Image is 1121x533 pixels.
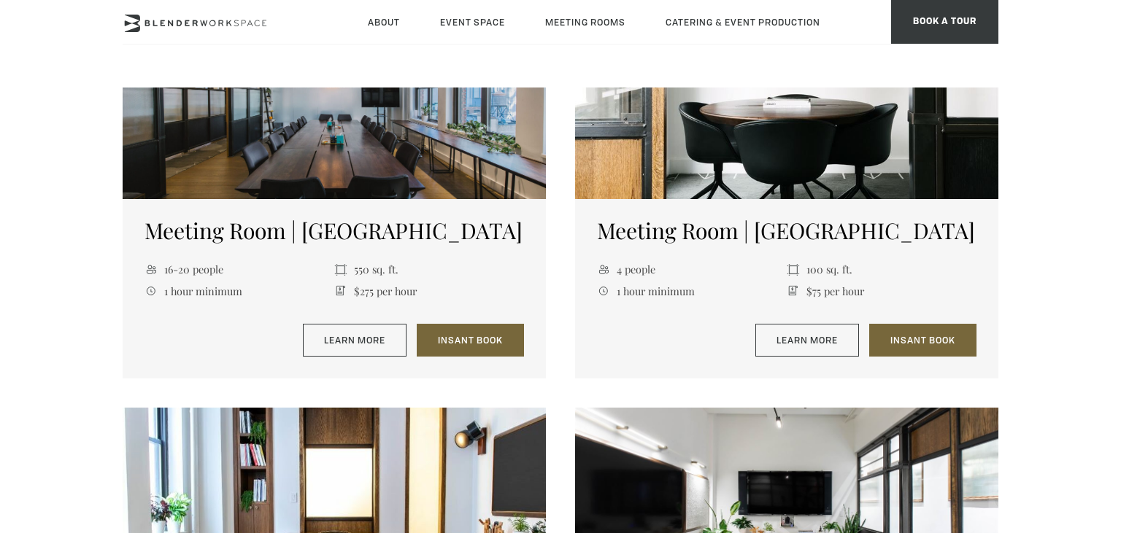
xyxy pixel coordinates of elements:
a: Learn More [755,324,859,357]
li: 16-20 people [145,259,334,280]
li: 550 sq. ft. [334,259,524,280]
a: Insant Book [417,324,524,357]
li: 1 hour minimum [597,280,787,301]
a: Learn More [303,324,407,357]
a: Insant Book [869,324,976,357]
h5: Meeting Room | [GEOGRAPHIC_DATA] [597,217,976,244]
li: $75 per hour [787,280,976,301]
h5: Meeting Room | [GEOGRAPHIC_DATA] [145,217,524,244]
li: 1 hour minimum [145,280,334,301]
li: 100 sq. ft. [787,259,976,280]
li: 4 people [597,259,787,280]
li: $275 per hour [334,280,524,301]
